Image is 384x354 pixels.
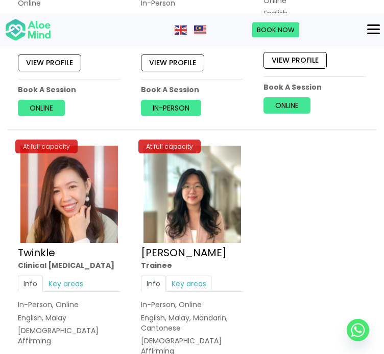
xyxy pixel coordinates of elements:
[5,18,51,42] img: Aloe mind Logo
[263,9,366,19] p: English
[141,100,201,116] a: In-person
[252,22,299,38] a: Book Now
[175,24,188,35] a: English
[18,55,81,71] a: View profile
[347,319,369,341] a: Whatsapp
[18,100,65,116] a: Online
[263,52,327,68] a: View profile
[141,312,244,333] p: English, Malay, Mandarin, Cantonese
[141,275,166,291] a: Info
[18,312,121,322] p: English, Malay
[18,11,121,21] p: English, Mandarin
[141,85,244,95] p: Book A Session
[175,25,187,35] img: en
[141,11,244,21] p: English, Malay
[141,55,204,71] a: View profile
[18,299,121,310] div: In-Person, Online
[141,245,227,259] a: [PERSON_NAME]
[138,140,201,153] div: At full capacity
[143,146,241,243] img: Zi Xuan Trainee Aloe Mind
[257,25,295,35] span: Book Now
[263,97,310,114] a: Online
[194,25,206,35] img: ms
[363,21,384,38] button: Menu
[18,85,121,95] p: Book A Session
[194,24,207,35] a: Malay
[166,275,212,291] a: Key areas
[18,275,43,291] a: Info
[263,82,366,92] p: Book A Session
[43,275,89,291] a: Key areas
[141,299,244,310] div: In-Person, Online
[18,325,121,346] div: [DEMOGRAPHIC_DATA] Affirming
[18,245,55,259] a: Twinkle
[18,260,121,270] div: Clinical [MEDICAL_DATA]
[20,146,118,243] img: twinkle_cropped-300×300
[15,140,78,153] div: At full capacity
[141,260,244,270] div: Trainee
